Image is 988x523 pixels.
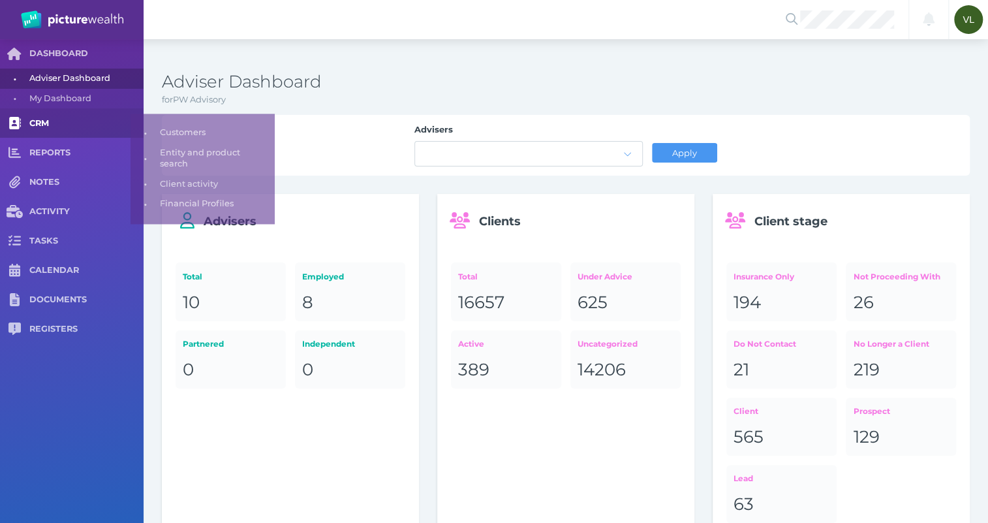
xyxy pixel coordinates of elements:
span: Prospect [853,406,889,416]
span: Client [733,406,758,416]
a: Total10 [176,262,286,321]
span: REPORTS [29,148,144,159]
div: 21 [733,359,829,381]
div: Vidya Lakhani [954,5,983,34]
span: Clients [479,214,521,229]
span: Apply [666,148,702,158]
a: Total16657 [451,262,561,321]
a: •Financial Profiles [131,189,274,209]
span: Total [458,272,478,281]
span: Under Advice [578,272,632,281]
div: 0 [302,359,398,381]
div: 219 [853,359,949,381]
div: 8 [302,292,398,314]
span: TASKS [29,236,144,247]
div: 63 [733,494,829,516]
a: Partnered0 [176,330,286,388]
span: REGISTERS [29,324,144,335]
span: Uncategorized [578,339,638,349]
span: CALENDAR [29,265,144,276]
div: 389 [458,359,554,381]
span: My Dashboard [29,89,139,109]
span: Independent [302,339,355,349]
a: •Entity and product search [131,138,274,168]
span: NOTES [29,177,144,188]
span: Total [183,272,202,281]
span: ACTIVITY [29,206,144,217]
span: Financial Profiles [160,189,270,209]
span: Customers [160,118,270,138]
img: PW [21,10,123,29]
div: 0 [183,359,279,381]
span: • [131,145,160,161]
a: Under Advice625 [570,262,681,321]
div: 14206 [578,359,673,381]
span: Adviser Dashboard [29,69,139,89]
span: Client stage [754,214,827,229]
span: • [131,119,160,136]
span: DOCUMENTS [29,294,144,306]
a: Employed8 [295,262,405,321]
span: • [131,191,160,207]
div: 565 [733,426,829,449]
a: •Customers [131,118,274,138]
button: Apply [652,143,717,163]
label: Advisers [414,124,643,141]
a: •Client activity [131,169,274,189]
span: Entity and product search [160,138,270,168]
p: for PW Advisory [162,93,970,106]
div: 10 [183,292,279,314]
span: Client activity [160,169,270,189]
div: 16657 [458,292,554,314]
span: No Longer a Client [853,339,929,349]
div: 625 [578,292,673,314]
a: Independent0 [295,330,405,388]
div: 194 [733,292,829,314]
span: DASHBOARD [29,48,144,59]
span: Employed [302,272,344,281]
span: Insurance Only [733,272,794,281]
div: 26 [853,292,949,314]
span: Lead [733,473,753,483]
span: Partnered [183,339,224,349]
span: Advisers [204,214,256,229]
span: Do Not Contact [733,339,796,349]
span: • [131,170,160,187]
h3: Adviser Dashboard [162,71,970,93]
span: Active [458,339,484,349]
span: Not Proceeding With [853,272,940,281]
span: CRM [29,118,144,129]
a: Active389 [451,330,561,388]
span: VL [963,14,974,25]
div: 129 [853,426,949,449]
